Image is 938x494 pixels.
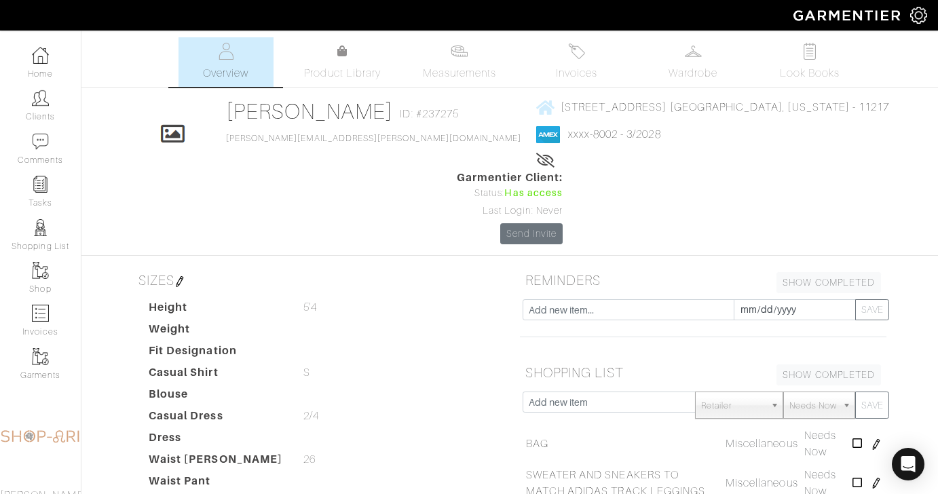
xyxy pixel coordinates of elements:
[133,267,500,294] h5: SIZES
[892,448,924,480] div: Open Intercom Messenger
[855,392,889,419] button: SAVE
[32,348,49,365] img: garments-icon-b7da505a4dc4fd61783c78ac3ca0ef83fa9d6f193b1c9dc38574b1d14d53ca28.png
[645,37,740,87] a: Wardrobe
[32,219,49,236] img: stylists-icon-eb353228a002819b7ec25b43dbf5f0378dd9e0616d9560372ff212230b889e62.png
[203,65,248,81] span: Overview
[787,3,910,27] img: garmentier-logo-header-white-b43fb05a5012e4ada735d5af1a66efaba907eab6374d6393d1fbf88cb4ef424d.png
[138,321,293,343] dt: Weight
[871,478,882,489] img: pen-cf24a1663064a2ec1b9c1bd2387e9de7a2fa800b781884d57f21acf72779bad2.png
[776,272,881,293] a: SHOW COMPLETED
[303,408,319,424] span: 2/4
[217,43,234,60] img: basicinfo-40fd8af6dae0f16599ec9e87c0ef1c0a1fdea2edbe929e3d69a839185d80c458.svg
[871,439,882,450] img: pen-cf24a1663064a2ec1b9c1bd2387e9de7a2fa800b781884d57f21acf72779bad2.png
[32,47,49,64] img: dashboard-icon-dbcd8f5a0b271acd01030246c82b418ddd0df26cd7fceb0bd07c9910d44c42f6.png
[32,90,49,107] img: clients-icon-6bae9207a08558b7cb47a8932f037763ab4055f8c8b6bfacd5dc20c3e0201464.png
[457,186,563,201] div: Status:
[457,170,563,186] span: Garmentier Client:
[457,204,563,218] div: Last Login: Never
[138,299,293,321] dt: Height
[568,43,585,60] img: orders-27d20c2124de7fd6de4e0e44c1d41de31381a507db9b33961299e4e07d508b8c.svg
[504,186,563,201] span: Has access
[226,134,522,143] a: [PERSON_NAME][EMAIL_ADDRESS][PERSON_NAME][DOMAIN_NAME]
[451,43,468,60] img: measurements-466bbee1fd09ba9460f595b01e5d73f9e2bff037440d3c8f018324cb6cdf7a4a.svg
[520,359,886,386] h5: SHOPPING LIST
[138,364,293,386] dt: Casual Shirt
[536,126,560,143] img: american_express-1200034d2e149cdf2cc7894a33a747db654cf6f8355cb502592f1d228b2ac700.png
[568,128,661,140] a: xxxx-8002 - 3/2028
[295,43,390,81] a: Product Library
[423,65,497,81] span: Measurements
[762,37,857,87] a: Look Books
[304,65,381,81] span: Product Library
[138,451,293,473] dt: Waist [PERSON_NAME]
[400,106,459,122] span: ID: #237275
[802,43,819,60] img: todo-9ac3debb85659649dc8f770b8b6100bb5dab4b48dedcbae339e5042a72dfd3cc.svg
[179,37,274,87] a: Overview
[776,364,881,385] a: SHOW COMPLETED
[669,65,717,81] span: Wardrobe
[523,299,734,320] input: Add new item...
[412,37,508,87] a: Measurements
[500,223,563,244] a: Send Invite
[726,477,798,489] span: Miscellaneous
[32,305,49,322] img: orders-icon-0abe47150d42831381b5fb84f609e132dff9fe21cb692f30cb5eec754e2cba89.png
[855,299,889,320] button: SAVE
[526,436,548,452] a: BAG
[174,276,185,287] img: pen-cf24a1663064a2ec1b9c1bd2387e9de7a2fa800b781884d57f21acf72779bad2.png
[789,392,837,419] span: Needs Now
[701,392,765,419] span: Retailer
[536,98,890,115] a: [STREET_ADDRESS] [GEOGRAPHIC_DATA], [US_STATE] - 11217
[226,99,394,123] a: [PERSON_NAME]
[32,176,49,193] img: reminder-icon-8004d30b9f0a5d33ae49ab947aed9ed385cf756f9e5892f1edd6e32f2345188e.png
[804,430,836,458] span: Needs Now
[780,65,840,81] span: Look Books
[138,343,293,364] dt: Fit Designation
[561,101,890,113] span: [STREET_ADDRESS] [GEOGRAPHIC_DATA], [US_STATE] - 11217
[138,386,293,408] dt: Blouse
[138,430,293,451] dt: Dress
[32,262,49,279] img: garments-icon-b7da505a4dc4fd61783c78ac3ca0ef83fa9d6f193b1c9dc38574b1d14d53ca28.png
[32,133,49,150] img: comment-icon-a0a6a9ef722e966f86d9cbdc48e553b5cf19dbc54f86b18d962a5391bc8f6eb6.png
[303,299,317,316] span: 5'4
[910,7,927,24] img: gear-icon-white-bd11855cb880d31180b6d7d6211b90ccbf57a29d726f0c71d8c61bd08dd39cc2.png
[685,43,702,60] img: wardrobe-487a4870c1b7c33e795ec22d11cfc2ed9d08956e64fb3008fe2437562e282088.svg
[556,65,597,81] span: Invoices
[520,267,886,294] h5: REMINDERS
[529,37,624,87] a: Invoices
[303,451,316,468] span: 26
[726,438,798,450] span: Miscellaneous
[523,392,696,413] input: Add new item
[303,364,310,381] span: S
[138,408,293,430] dt: Casual Dress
